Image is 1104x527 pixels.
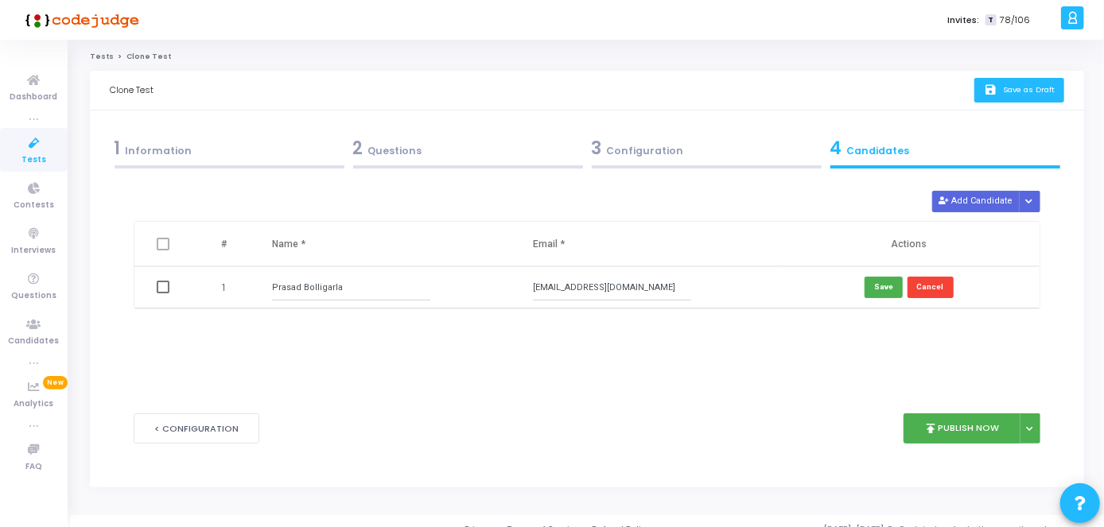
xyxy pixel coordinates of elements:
span: T [985,14,996,26]
a: 1Information [110,130,348,173]
th: Name * [256,222,517,266]
label: Invites: [947,14,979,27]
span: 3 [592,136,602,161]
button: Cancel [908,277,954,298]
span: Dashboard [10,91,58,104]
i: publish [924,421,939,436]
span: Contests [14,199,54,212]
div: Configuration [592,135,822,161]
div: Questions [353,135,583,161]
span: New [43,376,68,389]
a: 3Configuration [587,130,826,173]
button: Add Candidate [932,191,1020,212]
div: Button group with nested dropdown [1019,191,1041,212]
span: Candidates [9,335,60,348]
i: save [984,83,1001,97]
span: 1 [221,281,227,295]
span: Interviews [12,244,56,258]
span: 4 [830,136,842,161]
div: Information [115,135,344,161]
a: 4Candidates [826,130,1064,173]
button: publishPublish Now [904,413,1020,444]
img: logo [20,4,139,36]
th: Email * [517,222,778,266]
a: Tests [90,52,114,61]
span: Analytics [14,397,54,411]
span: Questions [11,289,56,303]
span: FAQ [25,460,42,474]
button: saveSave as Draft [974,78,1064,103]
button: Save [865,277,903,298]
div: Clone Test [110,71,154,110]
span: 2 [353,136,363,161]
button: < Configuration [134,413,259,444]
span: 1 [115,136,121,161]
span: Clone Test [126,52,171,61]
span: Tests [21,153,46,167]
nav: breadcrumb [90,52,1084,62]
th: Actions [779,222,1040,266]
th: # [195,222,255,266]
span: 78/106 [1000,14,1030,27]
a: 2Questions [348,130,587,173]
span: Save as Draft [1003,84,1055,95]
div: Candidates [830,135,1060,161]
